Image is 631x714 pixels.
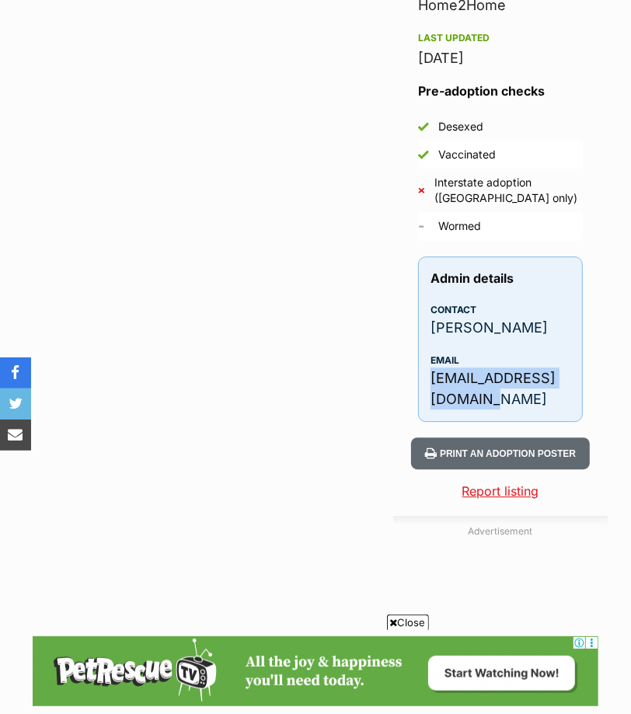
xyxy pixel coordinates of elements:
img: Yes [418,121,429,132]
h3: Pre-adoption checks [418,82,583,100]
div: Last updated [418,32,583,44]
img: No [418,187,425,194]
div: Desexed [438,119,483,134]
div: Interstate adoption ([GEOGRAPHIC_DATA] only) [434,175,583,206]
p: [PERSON_NAME] [431,317,570,338]
p: Contact [431,303,570,317]
button: Print an adoption poster [411,437,590,469]
p: Email [431,354,570,367]
p: [EMAIL_ADDRESS][DOMAIN_NAME] [431,367,570,409]
img: Yes [418,149,429,160]
div: Wormed [438,218,481,234]
a: Report listing [393,482,608,500]
div: [DATE] [418,47,583,69]
iframe: Advertisement [33,636,598,706]
span: Close [387,615,429,630]
div: Vaccinated [438,147,496,162]
span: Unknown [418,218,424,235]
h3: Admin details [431,269,570,287]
